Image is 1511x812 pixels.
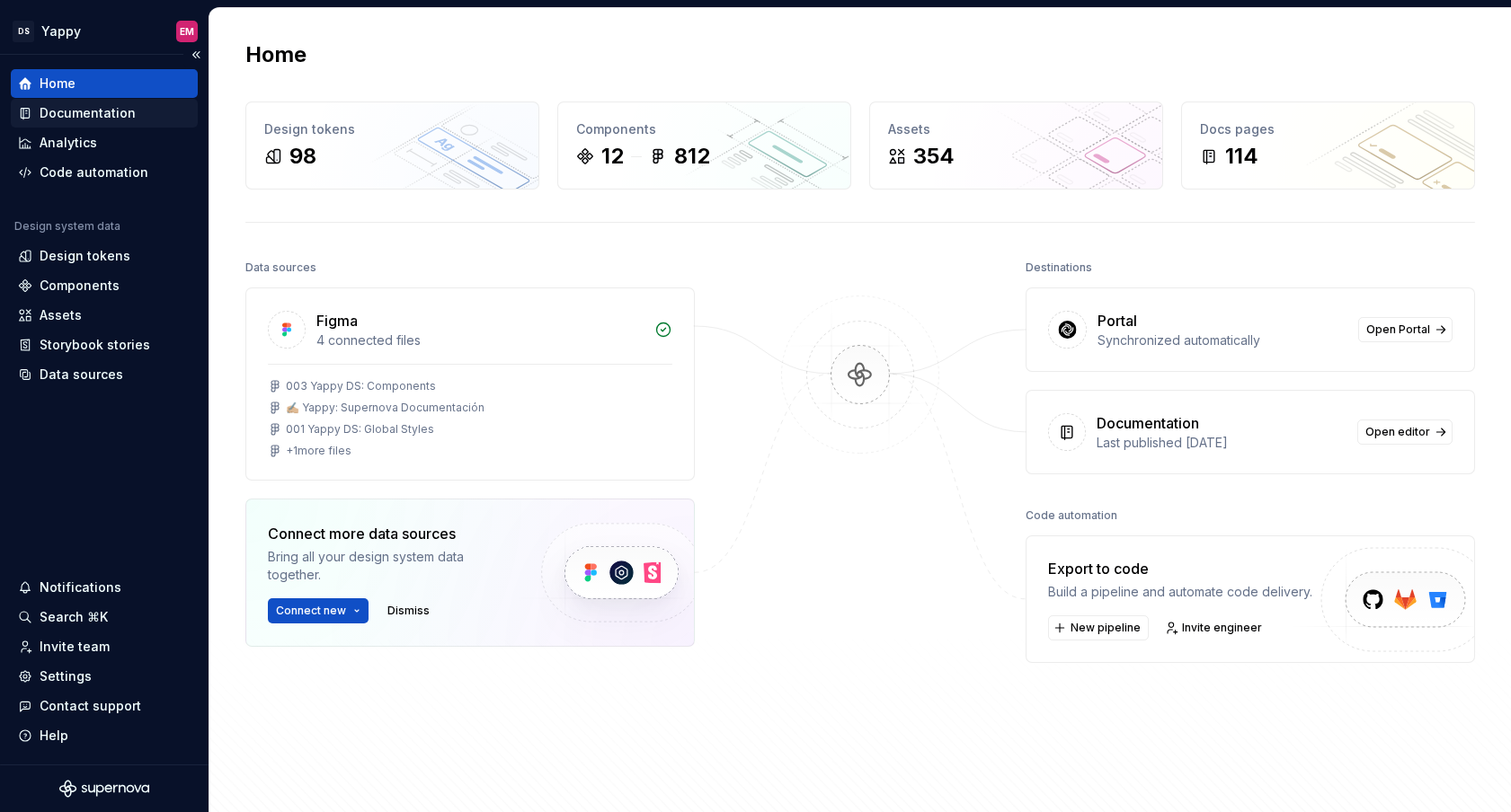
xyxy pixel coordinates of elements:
div: Destinations [1026,255,1092,280]
div: Analytics [40,134,97,152]
button: Contact support [11,692,198,720]
button: DSYappyEM [4,12,205,50]
div: 114 [1225,142,1258,171]
div: Design tokens [40,247,130,265]
div: 12 [601,142,624,171]
a: Assets354 [869,101,1163,190]
div: Design system data [14,219,120,234]
span: Invite engineer [1182,621,1262,635]
a: Components12812 [557,101,851,190]
div: Connect more data sources [268,523,511,544]
div: Last published [DATE] [1097,434,1347,452]
div: Home [40,75,76,93]
a: Home [11,69,198,98]
div: Docs pages [1200,120,1456,138]
a: Design tokens [11,242,198,270]
div: Assets [40,306,82,324]
a: Settings [11,662,198,691]
span: Dismiss [387,604,430,618]
div: 003 Yappy DS: Components [286,379,436,393]
div: Notifications [40,578,121,596]
div: 4 connected files [316,331,644,349]
button: Connect new [268,598,369,623]
a: Components [11,271,198,300]
div: Figma [316,310,358,331]
div: Design tokens [264,120,520,138]
div: Bring all your design system data together. [268,548,511,584]
a: Design tokens98 [245,101,539,190]
div: 98 [289,142,316,171]
div: Components [576,120,832,138]
div: Data sources [40,366,123,384]
a: Open Portal [1358,317,1453,342]
a: Invite engineer [1160,615,1270,640]
button: Help [11,721,198,750]
h2: Home [245,40,307,69]
div: 812 [674,142,710,171]
div: Build a pipeline and automate code delivery. [1048,583,1312,601]
div: Synchronized automatically [1098,331,1347,349]
button: Notifications [11,573,198,602]
div: EM [180,24,194,39]
span: Connect new [276,604,346,618]
div: 001 Yappy DS: Global Styles [286,422,434,437]
div: ✍🏼 Yappy: Supernova Documentación [286,401,484,415]
a: Assets [11,301,198,330]
div: Code automation [40,163,148,181]
a: Analytics [11,128,198,157]
div: DS [13,21,34,42]
div: 354 [913,142,955,171]
button: Collapse sidebar [183,42,209,67]
div: Data sources [245,255,316,280]
a: Documentation [11,99,198,128]
div: Search ⌘K [40,608,108,626]
svg: Supernova Logo [59,780,149,798]
div: Documentation [40,104,136,122]
span: Open editor [1365,425,1430,439]
button: New pipeline [1048,615,1149,640]
a: Data sources [11,360,198,389]
span: New pipeline [1071,621,1141,635]
div: Documentation [1097,412,1199,434]
a: Figma4 connected files003 Yappy DS: Components✍🏼 Yappy: Supernova Documentación001 Yappy DS: Glob... [245,287,695,481]
div: Assets [888,120,1144,138]
div: Portal [1098,310,1137,331]
div: Invite team [40,638,110,656]
a: Storybook stories [11,331,198,359]
div: Storybook stories [40,336,150,354]
div: Export to code [1048,558,1312,579]
div: Components [40,277,120,295]
a: Code automation [11,158,198,187]
a: Docs pages114 [1181,101,1475,190]
div: Code automation [1026,503,1117,528]
a: Open editor [1357,419,1453,445]
span: Open Portal [1366,322,1430,337]
div: Help [40,727,68,745]
div: Yappy [41,22,81,40]
button: Dismiss [379,598,438,623]
div: + 1 more files [286,444,351,458]
div: Settings [40,667,92,685]
a: Invite team [11,632,198,661]
div: Contact support [40,697,141,715]
button: Search ⌘K [11,603,198,631]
